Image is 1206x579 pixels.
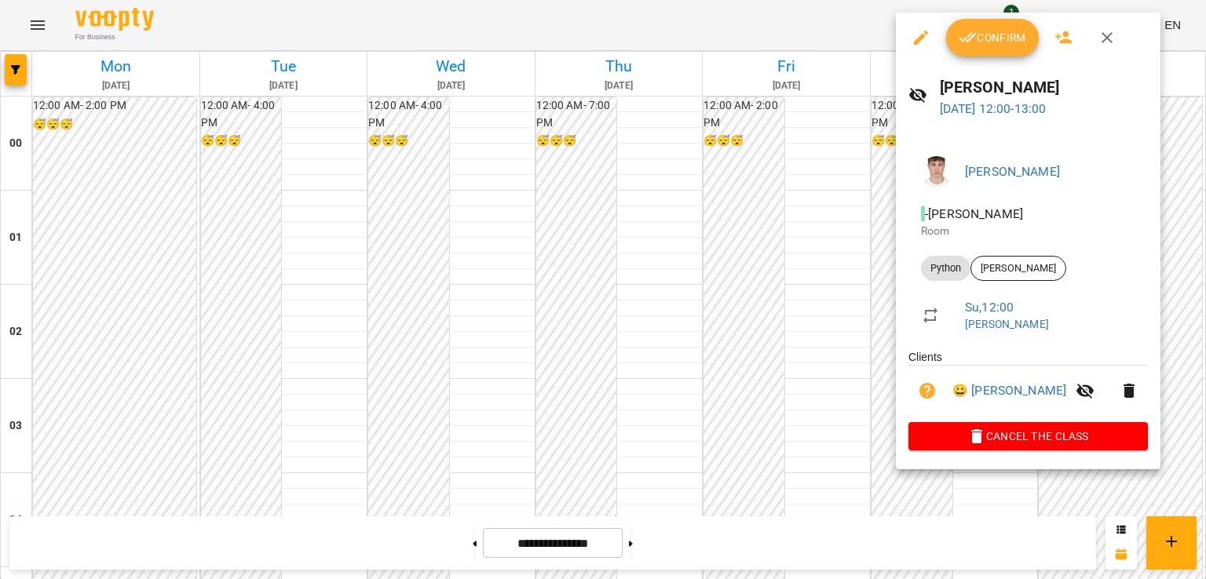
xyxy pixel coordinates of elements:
[965,164,1060,179] a: [PERSON_NAME]
[970,256,1066,281] div: [PERSON_NAME]
[921,156,952,188] img: 8fe045a9c59afd95b04cf3756caf59e6.jpg
[940,101,1047,116] a: [DATE] 12:00-13:00
[921,261,970,275] span: Python
[921,206,1026,221] span: - [PERSON_NAME]
[940,75,1148,100] h6: [PERSON_NAME]
[952,381,1066,400] a: 😀 [PERSON_NAME]
[959,28,1026,47] span: Confirm
[921,427,1135,446] span: Cancel the class
[908,372,946,410] button: Unpaid. Bill the attendance?
[921,224,1135,239] p: Room
[908,422,1148,450] button: Cancel the class
[965,318,1049,330] a: [PERSON_NAME]
[946,19,1039,56] button: Confirm
[908,349,1148,422] ul: Clients
[965,300,1014,315] a: Su , 12:00
[971,261,1065,275] span: [PERSON_NAME]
